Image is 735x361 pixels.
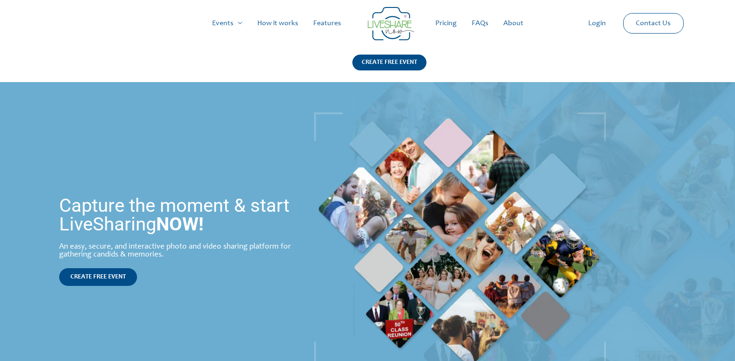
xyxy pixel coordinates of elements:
div: An easy, secure, and interactive photo and video sharing platform for gathering candids & memories. [59,243,292,259]
div: CREATE FREE EVENT [352,55,426,70]
h1: Capture the moment & start LiveSharing [59,196,292,234]
a: About [496,8,531,38]
a: Features [306,8,349,38]
span: CREATE FREE EVENT [70,274,126,280]
a: CREATE FREE EVENT [352,55,426,82]
a: FAQs [464,8,496,38]
a: Events [205,8,250,38]
a: Login [581,8,613,38]
a: How it works [250,8,306,38]
strong: NOW! [156,213,204,235]
a: CREATE FREE EVENT [59,268,137,286]
a: Contact Us [628,14,678,33]
nav: Site Navigation [16,8,719,38]
a: Pricing [428,8,464,38]
img: Group 14 | Live Photo Slideshow for Events | Create Free Events Album for Any Occasion [368,7,414,41]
